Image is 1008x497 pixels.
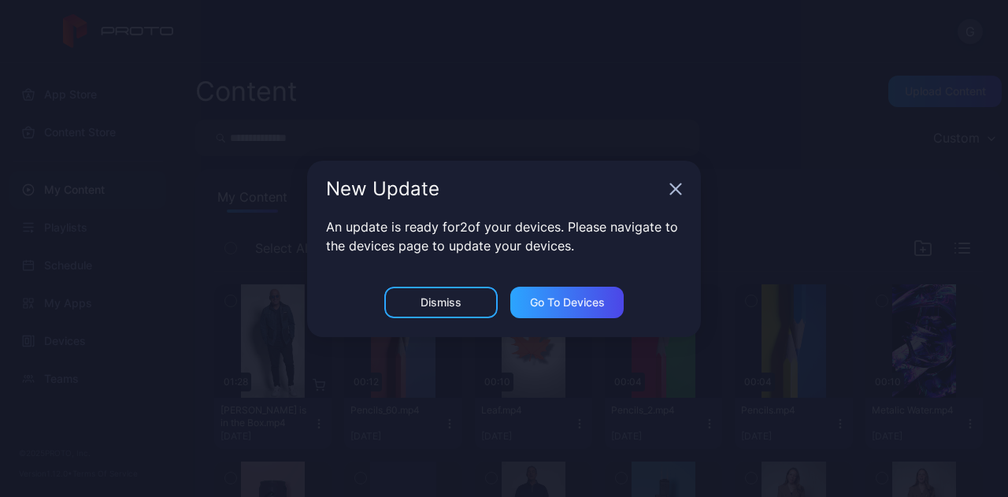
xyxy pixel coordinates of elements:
[510,287,624,318] button: Go to devices
[530,296,605,309] div: Go to devices
[384,287,498,318] button: Dismiss
[326,180,663,198] div: New Update
[326,217,682,255] p: An update is ready for 2 of your devices. Please navigate to the devices page to update your devi...
[421,296,461,309] div: Dismiss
